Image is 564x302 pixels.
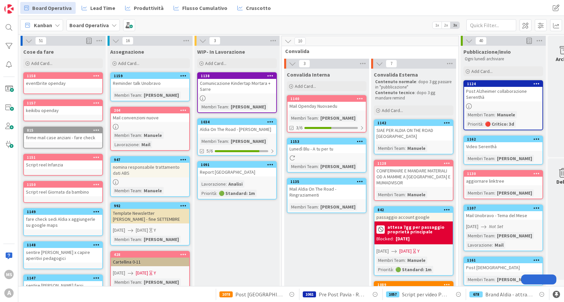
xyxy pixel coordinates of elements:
span: 40 [475,37,487,45]
div: Script reel Giornata da bambino [24,188,102,196]
a: 1091Report [GEOGRAPHIC_DATA]Lavorazione:AnalisiPriorità:🟢 Standard: 1m [197,161,277,200]
div: 1153 [290,139,366,144]
div: 1149 [24,209,102,215]
span: [DATE] [376,248,389,255]
img: Visit kanbanzone.com [4,4,14,14]
div: Y [417,248,420,255]
div: 1162 [467,137,542,142]
div: Priorità [376,266,393,273]
div: [PERSON_NAME] [495,155,534,162]
span: : [141,236,142,243]
div: 1151 [24,154,102,160]
div: 1128 [374,160,453,166]
div: 1151Script reel Infanzia [24,154,102,169]
div: 204Mail convenzioni nuove [111,107,189,122]
div: Membri Team [113,187,141,194]
span: Add Card... [295,83,316,89]
div: MS [4,270,14,279]
div: Manuele [142,187,164,194]
span: : [405,145,406,152]
div: 1089 [377,282,453,287]
div: Post Alzheimer collaborazione Serenthà [464,87,542,101]
div: 842passaggio account google [374,207,453,221]
div: Membri Team [113,278,141,286]
span: Assegnazione [110,48,144,55]
div: 947 [111,157,189,163]
div: 1162Video Serenthà [464,136,542,151]
span: : [141,132,142,139]
div: 1158eventbrite openday [24,73,102,88]
div: 1138 [201,74,276,78]
div: 1061 [303,291,316,297]
div: aggiornare linktree [464,177,542,185]
div: Membri Team [466,155,494,162]
div: 678 [469,291,483,297]
span: Produttività [134,4,164,12]
a: 1150Script reel Giornata da bambino [23,181,103,203]
a: 1107Mail Unobravo - Tema del Mese[DATE]Not SetMembri Team:[PERSON_NAME]Lavorazione:Mail [463,205,543,251]
div: 1147 [24,275,102,281]
div: 1148 [24,242,102,248]
div: Script reel Infanzia [24,160,102,169]
div: Membri Team [113,236,141,243]
input: Quick Filter... [466,19,516,31]
span: Pre Post Pavia - Re Artù! FINE AGOSTO [319,290,366,298]
div: 1107 [464,205,542,211]
span: : [141,91,142,99]
div: 204 [114,108,189,113]
a: 204Mail convenzioni nuoveMembri Team:ManueleLavorazione:Mail [110,107,190,151]
div: 992Template Newsletter [PERSON_NAME] - fine SETTEMBRE [111,203,189,223]
div: Membri Team [289,203,318,211]
div: Manuele [406,191,427,198]
div: 428Cartellina 0-11 [111,252,189,266]
span: Add Card... [205,60,226,66]
div: 1091 [201,162,276,167]
div: Membri Team [376,257,405,264]
div: [PERSON_NAME] [319,163,357,170]
span: : [494,111,495,118]
div: Comunicazione Kindertap Mortara + Sarre [198,79,276,93]
a: 1138Comunicazione Kindertap Mortara + SarreMembri Team:[PERSON_NAME] [197,72,277,113]
div: 1161Post [DEMOGRAPHIC_DATA] [464,257,542,272]
a: 1140Mail Openday NuovaeduMembri Team:[PERSON_NAME]3/6 [287,95,366,133]
span: : [228,103,229,110]
span: WIP- In Lavorazione [197,48,245,55]
span: [DATE] [113,227,125,234]
div: Membri Team [289,163,318,170]
span: Add Card... [471,68,493,74]
span: : [494,276,495,283]
div: 1142SIAE PER ALDIA ON THE ROAD [GEOGRAPHIC_DATA] [374,120,453,141]
div: [PERSON_NAME] [142,91,181,99]
div: SIAE PER ALDIA ON THE ROAD [GEOGRAPHIC_DATA] [374,126,453,141]
div: 947 [114,157,189,162]
div: 842 [374,207,453,213]
span: Add Card... [31,60,52,66]
span: : [494,189,495,197]
strong: Contenuto tecnico [375,90,415,95]
span: : [226,180,227,188]
b: Board Operativa [69,22,109,29]
div: Post [DEMOGRAPHIC_DATA] [464,263,542,272]
div: 815 [24,127,102,133]
div: 1158 [24,73,102,79]
a: 1148sentire [PERSON_NAME] x capire aperitivi pedagogici [23,241,103,269]
span: [DATE] [136,227,148,234]
div: 1128CONFERMARE E MANDARE MATERIALI OD A MAMME A [GEOGRAPHIC_DATA] E MUMADVISOR [374,160,453,187]
div: [PERSON_NAME] [495,189,534,197]
div: 1057 [386,291,399,297]
div: 204 [111,107,189,113]
div: [PERSON_NAME] [229,103,268,110]
div: Mail [493,241,505,249]
div: 1124Post Alzheimer collaborazione Serenthà [464,81,542,101]
div: [DATE] [396,235,410,242]
span: Add Card... [382,107,403,113]
a: 1158eventbrite openday [23,72,103,94]
div: 1135Mail Aldia On The Road - Ringraziamenti [287,179,366,199]
span: 3 [299,60,310,68]
div: Membri Team [113,91,141,99]
div: fare check sedi Aldia x aggiungerle su google maps [24,215,102,229]
div: passaggio account google [374,213,453,221]
div: 1161 [467,258,542,263]
div: CONFERMARE E MANDARE MATERIALI OD A MAMME A [GEOGRAPHIC_DATA] E MUMADVISOR [374,166,453,187]
div: 947nomina responsabile trattamento dati ABS [111,157,189,177]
